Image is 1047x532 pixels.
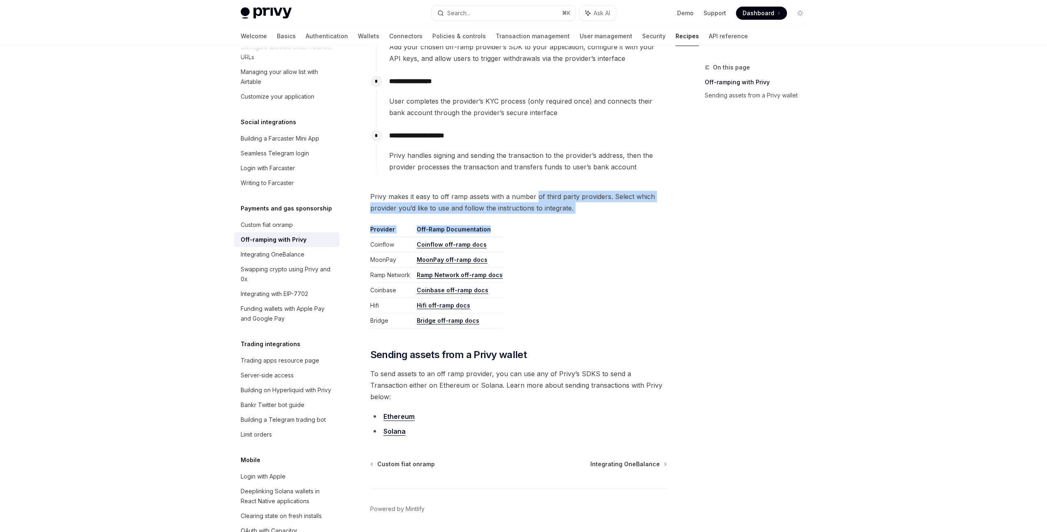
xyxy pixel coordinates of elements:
a: Transaction management [496,26,570,46]
div: Integrating OneBalance [241,250,304,259]
div: Managing your allow list with Airtable [241,67,334,87]
a: Swapping crypto using Privy and 0x [234,262,339,287]
a: Limit orders [234,427,339,442]
a: Server-side access [234,368,339,383]
td: Coinflow [370,237,413,252]
a: Integrating with EIP-7702 [234,287,339,301]
a: Welcome [241,26,267,46]
span: Integrating OneBalance [590,460,660,468]
span: Privy makes it easy to off ramp assets with a number of third party providers. Select which provi... [370,191,667,214]
td: Hifi [370,298,413,313]
div: Integrating with EIP-7702 [241,289,308,299]
td: Bridge [370,313,413,328]
button: Toggle dark mode [794,7,807,20]
a: Login with Apple [234,469,339,484]
a: Powered by Mintlify [370,505,425,513]
a: Deeplinking Solana wallets in React Native applications [234,484,339,509]
div: Trading apps resource page [241,356,319,365]
div: Login with Farcaster [241,163,295,173]
th: Off-Ramp Documentation [413,225,503,237]
a: Customize your application [234,89,339,104]
span: Ask AI [594,9,610,17]
span: On this page [713,62,750,72]
span: Custom fiat onramp [377,460,435,468]
a: Dashboard [736,7,787,20]
span: Sending assets from a Privy wallet [370,348,527,361]
div: Seamless Telegram login [241,148,309,158]
a: Wallets [358,26,379,46]
img: light logo [241,7,292,19]
span: To send assets to an off ramp provider, you can use any of Privy’s SDKS to send a Transaction eit... [370,368,667,402]
a: Coinbase off-ramp docs [417,287,488,294]
a: Off-ramping with Privy [705,76,813,89]
span: Dashboard [743,9,774,17]
a: Funding wallets with Apple Pay and Google Pay [234,301,339,326]
a: Security [642,26,666,46]
a: MoonPay off-ramp docs [417,256,488,264]
h5: Payments and gas sponsorship [241,204,332,213]
a: Policies & controls [432,26,486,46]
a: Integrating OneBalance [590,460,666,468]
div: Swapping crypto using Privy and 0x [241,264,334,284]
a: Seamless Telegram login [234,146,339,161]
div: Login with Apple [241,472,286,481]
a: Sending assets from a Privy wallet [705,89,813,102]
a: Connectors [389,26,423,46]
div: Deeplinking Solana wallets in React Native applications [241,486,334,506]
a: Bridge off-ramp docs [417,317,479,324]
div: Building on Hyperliquid with Privy [241,385,331,395]
th: Provider [370,225,413,237]
a: Clearing state on fresh installs [234,509,339,523]
div: Bankr Twitter bot guide [241,400,304,410]
h5: Mobile [241,455,260,465]
a: Managing your allow list with Airtable [234,65,339,89]
a: Custom fiat onramp [234,217,339,232]
td: Ramp Network [370,268,413,283]
div: Server-side access [241,370,294,380]
a: Authentication [306,26,348,46]
div: Funding wallets with Apple Pay and Google Pay [241,304,334,324]
h5: Social integrations [241,117,296,127]
span: Privy handles signing and sending the transaction to the provider’s address, then the provider pr... [389,150,666,173]
div: Search... [447,8,470,18]
div: Custom fiat onramp [241,220,293,230]
a: Demo [677,9,694,17]
a: Integrating OneBalance [234,247,339,262]
a: Support [703,9,726,17]
a: Building a Telegram trading bot [234,412,339,427]
div: Clearing state on fresh installs [241,511,322,521]
div: Building a Farcaster Mini App [241,134,319,143]
a: User management [580,26,632,46]
a: Recipes [676,26,699,46]
a: Solana [383,427,406,436]
a: Writing to Farcaster [234,176,339,190]
a: Trading apps resource page [234,353,339,368]
td: MoonPay [370,252,413,268]
div: Building a Telegram trading bot [241,415,326,425]
td: Coinbase [370,283,413,298]
a: Login with Farcaster [234,161,339,176]
a: Bankr Twitter bot guide [234,398,339,412]
button: Ask AI [580,6,616,21]
a: Hifi off-ramp docs [417,302,470,309]
a: Ramp Network off-ramp docs [417,271,503,279]
span: User completes the provider’s KYC process (only required once) and connects their bank account th... [389,95,666,118]
span: ⌘ K [562,10,571,16]
div: Limit orders [241,430,272,439]
a: Building on Hyperliquid with Privy [234,383,339,398]
div: Writing to Farcaster [241,178,294,188]
a: API reference [709,26,748,46]
h5: Trading integrations [241,339,300,349]
a: Off-ramping with Privy [234,232,339,247]
a: Building a Farcaster Mini App [234,131,339,146]
button: Search...⌘K [432,6,576,21]
a: Coinflow off-ramp docs [417,241,487,248]
div: Off-ramping with Privy [241,235,306,245]
div: Customize your application [241,92,314,102]
a: Basics [277,26,296,46]
a: Custom fiat onramp [371,460,435,468]
span: Add your chosen off-ramp provider’s SDK to your application, configure it with your API keys, and... [389,41,666,64]
a: Ethereum [383,412,415,421]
